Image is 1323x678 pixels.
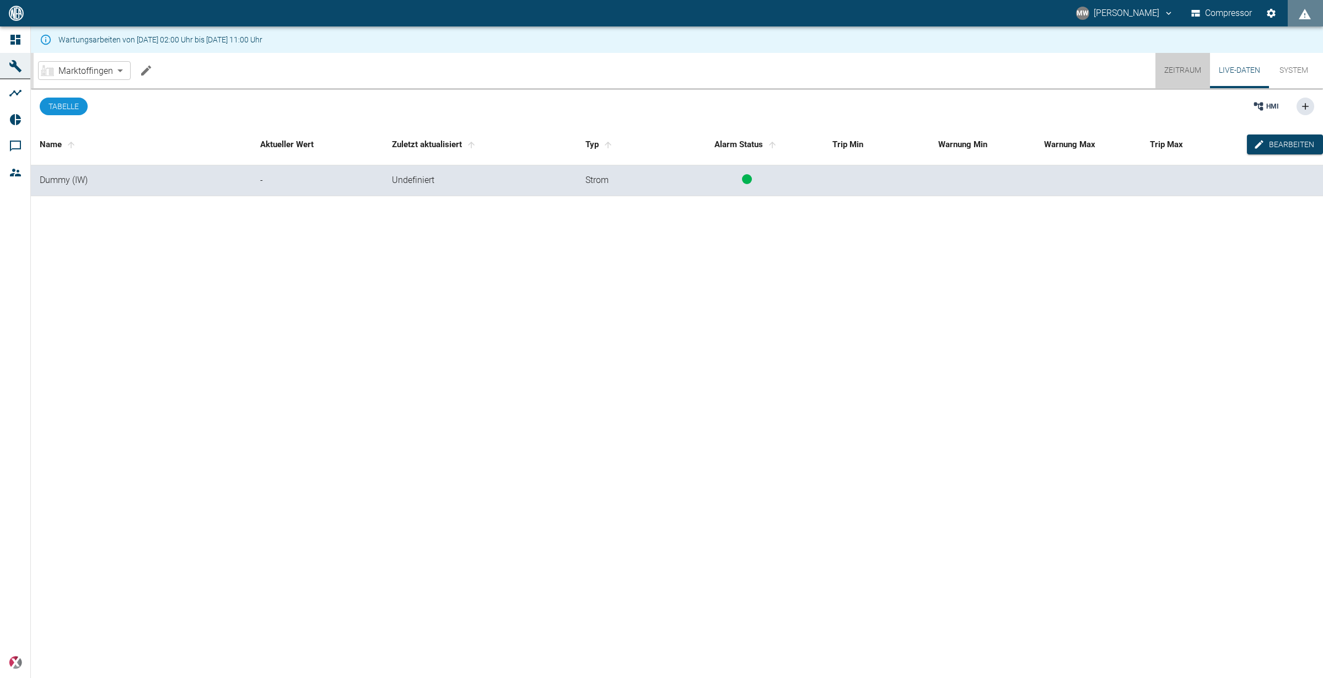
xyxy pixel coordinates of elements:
[383,124,577,165] th: Zuletzt aktualisiert
[929,124,1035,165] th: Warnung Min
[765,140,779,150] span: sort-status
[31,165,251,196] td: Dummy (IW)
[383,165,577,196] td: Undefiniert
[1269,53,1319,88] button: System
[1141,124,1247,165] th: Trip Max
[464,140,478,150] span: sort-time
[58,30,262,50] div: Wartungsarbeiten von [DATE] 02:00 Uhr bis [DATE] 11:00 Uhr
[8,6,25,20] img: logo
[577,165,670,196] td: Strom
[58,64,113,77] span: Marktoffingen
[1155,53,1210,88] button: Zeitraum
[577,124,670,165] th: Typ
[1247,134,1323,155] button: edit-alarms
[260,174,374,187] div: -
[1261,3,1281,23] button: Einstellungen
[251,124,383,165] th: Aktueller Wert
[601,140,615,150] span: sort-type
[1074,3,1175,23] button: markus.wilshusen@arcanum-energy.de
[1035,124,1141,165] th: Warnung Max
[1076,7,1089,20] div: MW
[742,174,752,184] span: status-running
[40,98,88,115] button: Tabelle
[1189,3,1255,23] button: Compressor
[135,60,157,82] button: Machine bearbeiten
[1266,101,1279,111] span: HMI
[670,124,824,165] th: Alarm Status
[1210,53,1269,88] button: Live-Daten
[31,124,251,165] th: Name
[824,124,929,165] th: Trip Min
[64,140,78,150] span: sort-name
[9,656,22,669] img: Xplore Logo
[41,64,113,77] a: Marktoffingen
